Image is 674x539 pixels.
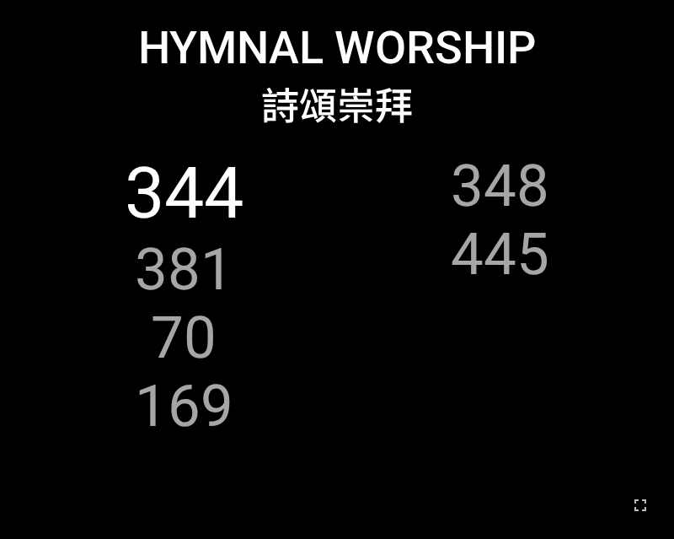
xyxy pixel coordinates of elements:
[451,152,549,220] li: 348
[261,76,413,131] span: 詩頌崇拜
[135,372,233,440] li: 169
[138,21,536,74] span: Hymnal Worship
[451,220,549,288] li: 445
[151,304,217,372] li: 70
[125,152,243,235] li: 344
[135,235,233,304] li: 381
